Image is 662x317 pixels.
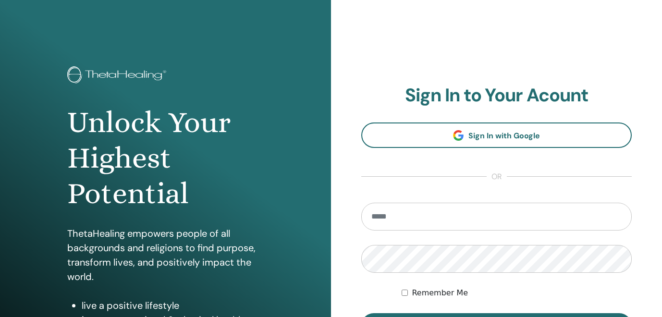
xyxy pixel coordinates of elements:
p: ThetaHealing empowers people of all backgrounds and religions to find purpose, transform lives, a... [67,226,264,284]
span: or [487,171,507,183]
label: Remember Me [412,287,468,299]
h1: Unlock Your Highest Potential [67,105,264,212]
h2: Sign In to Your Acount [361,85,632,107]
li: live a positive lifestyle [82,298,264,313]
span: Sign In with Google [468,131,540,141]
div: Keep me authenticated indefinitely or until I manually logout [402,287,632,299]
a: Sign In with Google [361,122,632,148]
